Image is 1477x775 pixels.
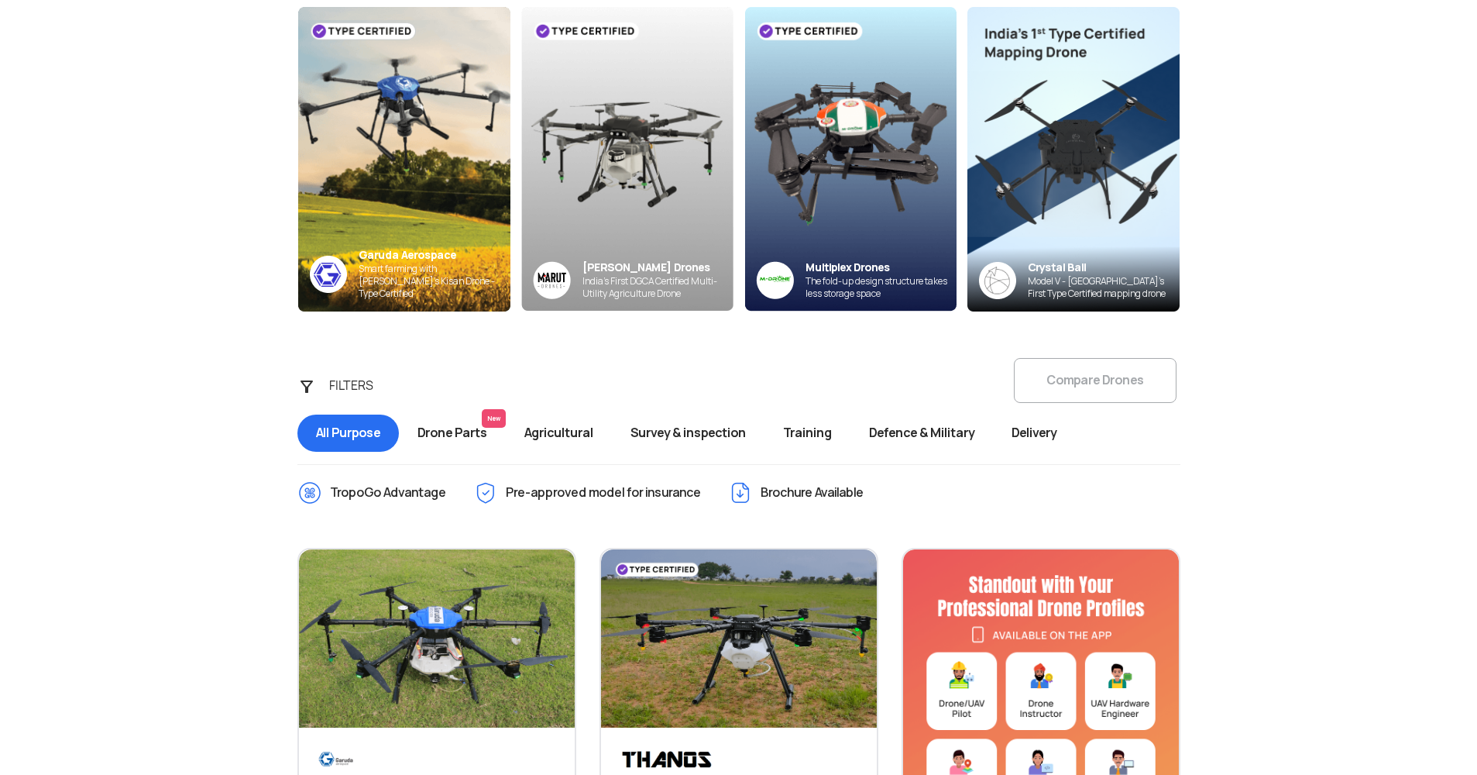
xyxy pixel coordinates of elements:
[399,415,506,452] span: Drone Parts
[967,7,1180,312] img: bannerAdvertisement6.png
[582,260,733,275] div: [PERSON_NAME] Drones
[805,275,957,300] div: The fold-up design structure takes less storage space
[297,415,399,452] span: All Purpose
[506,415,612,452] span: Agricultural
[330,480,446,505] span: TropoGo Advantage
[612,415,764,452] span: Survey & inspection
[979,262,1016,299] img: crystalball-logo-banner.png
[533,261,571,299] img: Group%2036313.png
[850,415,993,452] span: Defence & Military
[1028,275,1180,300] div: Model V - [GEOGRAPHIC_DATA]’s First Type Certified mapping drone
[582,275,733,300] div: India’s First DGCA Certified Multi-Utility Agriculture Drone
[506,480,701,505] span: Pre-approved model for insurance
[482,409,506,428] span: New
[744,7,957,312] img: bg_multiplex_sky.png
[359,263,510,300] div: Smart farming with [PERSON_NAME]’s Kisan Drone - Type Certified
[620,746,714,772] img: Brand
[1028,260,1180,275] div: Crystal Ball
[993,415,1075,452] span: Delivery
[473,480,498,505] img: ic_Pre-approved.png
[310,256,347,293] img: ic_garuda_sky.png
[299,549,575,743] img: Drone Image
[764,415,850,452] span: Training
[298,7,510,312] img: bg_garuda_sky.png
[805,260,957,275] div: Multiplex Drones
[601,549,877,743] img: Drone Image
[728,480,753,505] img: ic_Brochure.png
[521,7,733,311] img: bg_marut_sky.png
[359,248,510,263] div: Garuda Aerospace
[318,746,376,772] img: Brand
[756,261,794,299] img: ic_multiplex_sky.png
[297,480,322,505] img: ic_TropoGo_Advantage.png
[761,480,864,505] span: Brochure Available
[320,370,401,401] div: FILTERS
